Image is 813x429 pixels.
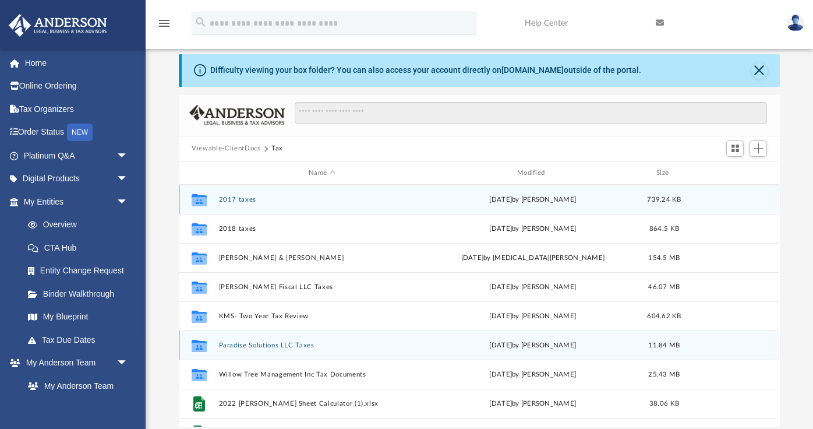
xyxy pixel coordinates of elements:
[8,190,146,213] a: My Entitiesarrow_drop_down
[295,102,767,124] input: Search files and folders
[16,213,146,237] a: Overview
[430,253,636,263] div: [DATE] by [MEDICAL_DATA][PERSON_NAME]
[501,65,564,75] a: [DOMAIN_NAME]
[157,22,171,30] a: menu
[5,14,111,37] img: Anderson Advisors Platinum Portal
[693,168,775,178] div: id
[430,399,636,409] div: [DATE] by [PERSON_NAME]
[750,140,767,157] button: Add
[430,311,636,322] div: [DATE] by [PERSON_NAME]
[116,351,140,375] span: arrow_drop_down
[179,185,779,427] div: grid
[219,283,425,291] button: [PERSON_NAME] Fiscal LLC Taxes
[219,196,425,203] button: 2017 taxes
[116,167,140,191] span: arrow_drop_down
[8,51,146,75] a: Home
[219,342,425,349] button: Paradise Solutions LLC Taxes
[16,374,134,398] a: My Anderson Team
[8,144,146,167] a: Platinum Q&Aarrow_drop_down
[219,400,425,407] button: 2022 [PERSON_NAME] Sheet Calculator (1).xlsx
[8,75,146,98] a: Online Ordering
[157,16,171,30] i: menu
[430,224,636,234] div: [DATE] by [PERSON_NAME]
[184,168,213,178] div: id
[430,282,636,293] div: [DATE] by [PERSON_NAME]
[641,168,688,178] div: Size
[649,255,680,261] span: 154.5 MB
[751,62,768,79] button: Close
[219,225,425,233] button: 2018 taxes
[648,313,681,319] span: 604.62 KB
[8,351,140,375] a: My Anderson Teamarrow_drop_down
[116,190,140,214] span: arrow_drop_down
[648,196,681,203] span: 739.24 KB
[430,340,636,351] div: [DATE] by [PERSON_NAME]
[726,140,744,157] button: Switch to Grid View
[192,143,260,154] button: Viewable-ClientDocs
[271,143,283,154] button: Tax
[218,168,425,178] div: Name
[219,371,425,378] button: Willow Tree Management Inc Tax Documents
[649,400,679,407] span: 38.06 KB
[116,144,140,168] span: arrow_drop_down
[210,64,641,76] div: Difficulty viewing your box folder? You can also access your account directly on outside of the p...
[16,236,146,259] a: CTA Hub
[649,226,679,232] span: 864.5 KB
[649,371,680,378] span: 25.43 MB
[195,16,207,29] i: search
[430,168,636,178] div: Modified
[430,370,636,380] div: [DATE] by [PERSON_NAME]
[649,284,680,290] span: 46.07 MB
[787,15,804,31] img: User Pic
[8,97,146,121] a: Tax Organizers
[67,124,93,141] div: NEW
[8,167,146,191] a: Digital Productsarrow_drop_down
[16,259,146,283] a: Entity Change Request
[430,195,636,205] div: [DATE] by [PERSON_NAME]
[16,282,146,305] a: Binder Walkthrough
[16,305,140,329] a: My Blueprint
[649,342,680,349] span: 11.84 MB
[16,328,146,351] a: Tax Due Dates
[8,121,146,145] a: Order StatusNEW
[219,254,425,262] button: [PERSON_NAME] & [PERSON_NAME]
[219,312,425,320] button: KMS- Two Year Tax Review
